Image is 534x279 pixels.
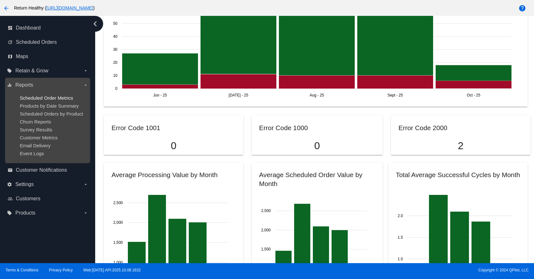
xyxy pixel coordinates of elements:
i: people_outline [8,196,13,201]
span: Reports [15,82,33,88]
p: 2 [399,140,523,152]
a: Email Delivery [20,143,50,148]
i: local_offer [7,210,12,216]
h2: Error Code 1001 [111,124,160,131]
p: 0 [259,140,375,152]
a: Event Logs [20,151,44,156]
a: update Scheduled Orders [8,37,88,47]
span: Copyright © 2024 QPilot, LLC [273,268,529,272]
h2: Total Average Successful Cycles by Month [396,171,520,178]
a: Churn Reports [20,119,51,124]
text: 0 [115,86,118,91]
text: 40 [113,34,118,39]
a: dashboard Dashboard [8,23,88,33]
span: Settings [15,182,34,187]
i: map [8,54,13,59]
a: Terms & Conditions [5,268,38,272]
text: 1,500 [261,247,271,251]
i: arrow_drop_down [83,83,88,88]
h2: Average Scheduled Order Value by Month [259,171,362,187]
span: Return Healthy ( ) [14,5,95,10]
text: 30 [113,47,118,52]
span: Dashboard [16,25,41,31]
a: map Maps [8,51,88,62]
a: [URL][DOMAIN_NAME] [46,5,93,10]
text: 2,500 [113,201,123,205]
h2: Error Code 1000 [259,124,308,131]
span: Customers [16,196,40,202]
i: arrow_drop_down [83,68,88,73]
a: Scheduled Order Metrics [20,95,73,101]
a: email Customer Notifications [8,165,88,175]
a: people_outline Customers [8,194,88,204]
a: Scheduled Orders by Product [20,111,83,116]
a: Customer Metrics [20,135,57,140]
text: 2,000 [113,221,123,225]
mat-icon: help [518,4,526,12]
i: equalizer [7,83,12,88]
span: Products [15,210,35,216]
text: Jun - 25 [153,93,167,97]
text: 10 [113,73,118,78]
h2: Average Processing Value by Month [111,171,218,178]
text: 1,500 [113,240,123,245]
text: 2,500 [261,209,271,213]
text: 50 [113,21,118,26]
a: Privacy Policy [49,268,73,272]
span: Retain & Grow [15,68,48,74]
i: chevron_left [90,19,100,29]
i: dashboard [8,25,13,30]
span: Scheduled Orders [16,39,57,45]
text: 1,000 [113,260,123,265]
text: 1.0 [398,257,403,261]
text: 20 [113,60,118,65]
a: Web:[DATE] API:2025.10.08.1632 [83,268,141,272]
text: Aug - 25 [310,93,324,97]
text: 1.5 [398,235,403,240]
i: arrow_drop_down [83,210,88,216]
text: 2.0 [398,214,403,218]
i: settings [7,182,12,187]
text: Oct - 25 [467,93,481,97]
span: Maps [16,54,28,59]
h2: Error Code 2000 [399,124,447,131]
i: arrow_drop_down [83,182,88,187]
a: Products by Date Summary [20,103,79,109]
text: [DATE] - 25 [229,93,248,97]
i: update [8,40,13,45]
text: 2,000 [261,228,271,232]
p: 0 [111,140,235,152]
text: Sept - 25 [388,93,403,97]
a: Survey Results [20,127,52,132]
i: local_offer [7,68,12,73]
span: Customer Notifications [16,167,67,173]
i: email [8,168,13,173]
mat-icon: arrow_back [3,4,10,12]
